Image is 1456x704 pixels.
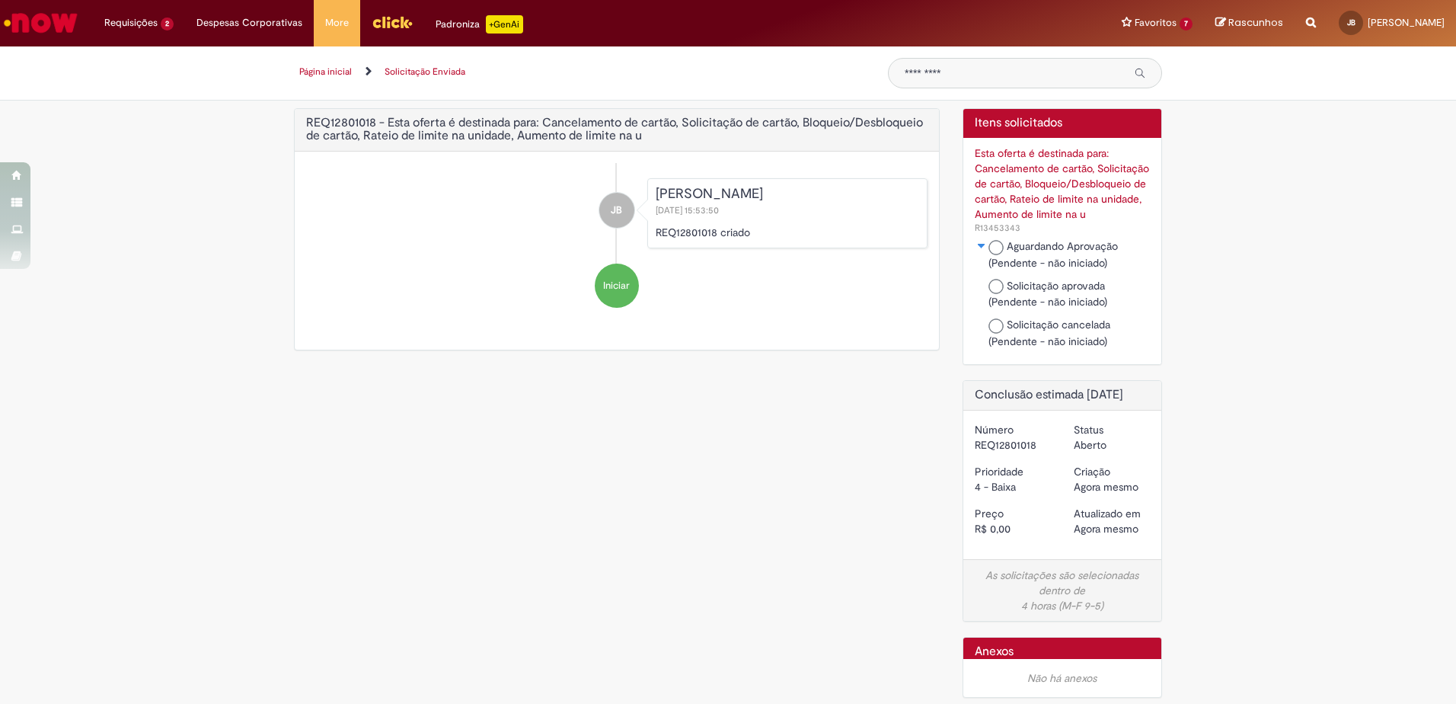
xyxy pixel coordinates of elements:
[1368,16,1445,29] span: [PERSON_NAME]
[975,146,1151,222] div: Esta oferta é destinada para: Cancelamento de cartão, Solicitação de cartão, Bloqueio/Desbloqueio...
[1074,464,1110,479] label: Criação
[1228,15,1283,30] span: Rascunhos
[1074,480,1138,494] span: Agora mesmo
[656,225,919,240] p: REQ12801018 criado
[1074,480,1138,494] time: 27/08/2025 15:53:50
[975,645,1014,659] h2: Anexos
[306,178,928,248] li: Jonas Bovet
[1074,522,1138,536] span: Agora mesmo
[325,15,349,30] span: More
[975,521,1051,536] div: R$ 0,00
[975,506,1004,521] label: Preço
[656,187,919,202] div: [PERSON_NAME]
[599,193,634,228] div: Jonas Bovet
[611,192,622,229] span: JB
[975,238,988,254] button: Iniciando Alternar a exibição do estado da fase para Cartão Corporativo Fundo Fixo
[988,318,1110,348] span: Solicitação cancelada (Pendente - não iniciado)
[988,279,1107,309] span: Solicitação aprovada (Pendente - não iniciado)
[1135,15,1177,30] span: Favoritos
[299,66,352,78] a: Página inicial
[1215,16,1283,30] a: Rascunhos
[1074,522,1138,536] time: 27/08/2025 15:53:50
[196,15,302,30] span: Despesas Corporativas
[2,8,80,38] img: ServiceNow
[988,318,1004,334] img: Solicitação cancelada (Pendente - não iniciado)
[1074,437,1150,453] div: Aberto
[1180,18,1193,30] span: 7
[161,18,174,30] span: 2
[975,222,1020,234] span: R13453343
[603,279,630,293] span: Iniciar
[1027,671,1097,685] em: Não há anexos
[104,15,158,30] span: Requisições
[975,437,1051,453] div: REQ12801018
[975,222,1020,234] span: Número
[988,240,1004,255] img: Aguardando Aprovação (Pendente - não iniciado)
[975,242,988,251] img: Expandir o estado da solicitação
[1074,506,1141,521] label: Atualizado em
[975,464,1023,479] label: Prioridade
[975,117,1151,130] h2: Itens solicitados
[975,479,1051,494] div: 4 - Baixa
[294,58,865,86] ul: Trilhas de página
[1074,521,1150,536] div: 27/08/2025 15:53:50
[1347,18,1355,27] span: JB
[306,163,928,323] ul: Histórico de tíquete
[988,279,1004,294] img: Solicitação aprovada (Pendente - não iniciado)
[975,389,1151,402] h2: Conclusão estimada [DATE]
[1074,422,1103,437] label: Status
[988,239,1118,270] span: Aguardando Aprovação (Pendente - não iniciado)
[975,146,1151,235] a: Esta oferta é destinada para: Cancelamento de cartão, Solicitação de cartão, Bloqueio/Desbloqueio...
[1074,479,1150,494] div: 27/08/2025 15:53:50
[975,568,1151,613] div: As solicitações são selecionadas dentro de 4 horas (M-F 9-5)
[385,66,465,78] a: Solicitação Enviada
[306,117,928,143] h2: REQ12801018 - Esta oferta é destinada para: Cancelamento de cartão, Solicitação de cartão, Bloque...
[656,204,722,216] span: [DATE] 15:53:50
[486,15,523,34] p: +GenAi
[372,11,413,34] img: click_logo_yellow_360x200.png
[975,422,1014,437] label: Número
[436,15,523,34] div: Padroniza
